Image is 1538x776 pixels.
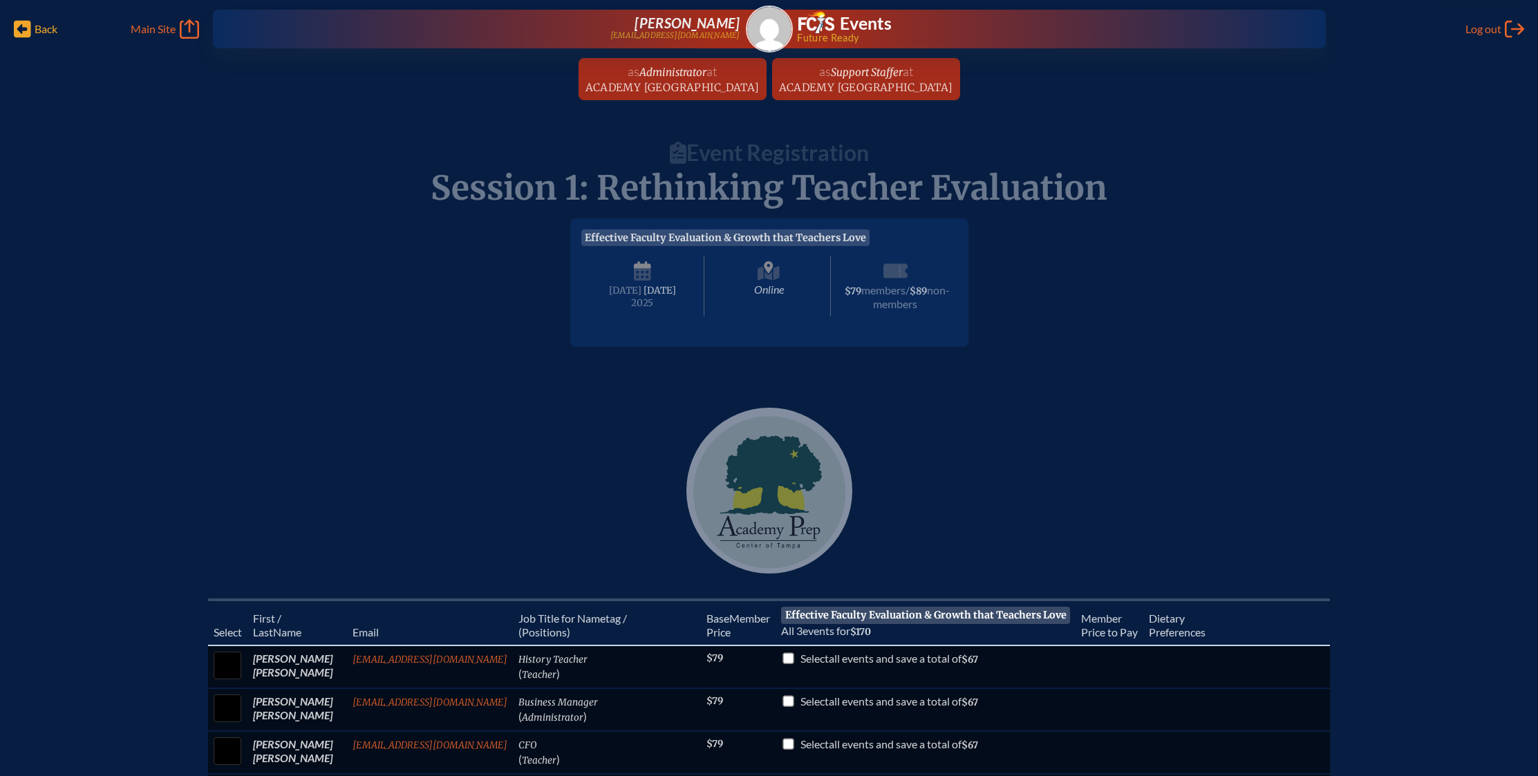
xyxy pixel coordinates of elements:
span: Administrator [522,712,583,723]
h1: Events [840,15,892,32]
span: / [906,283,910,296]
span: Online [707,256,831,316]
a: FCIS LogoEvents [798,11,892,36]
span: Select [800,737,829,750]
span: 2025 [592,298,693,308]
th: Email [347,600,513,645]
span: ) [556,667,560,680]
span: Base [706,612,729,625]
span: $79 [845,285,861,297]
span: ( [518,667,522,680]
span: History Teacher [518,654,588,665]
span: [DATE] [644,285,676,296]
img: Academy Prep Center of Tampa [686,408,852,574]
span: Academy [GEOGRAPHIC_DATA] [585,81,760,94]
span: ) [583,710,587,723]
span: $67 [962,739,978,751]
span: members [861,283,906,296]
span: $79 [706,738,723,750]
span: ary Preferences [1149,612,1206,638]
span: Price [706,625,731,638]
span: Back [35,22,57,36]
p: all events and save a total of [800,737,978,751]
a: [PERSON_NAME][EMAIL_ADDRESS][DOMAIN_NAME] [257,15,740,43]
span: Select [214,625,242,638]
span: Effective Faculty Evaluation & Growth that Teachers Love [781,607,1070,623]
th: Member Price to Pay [1076,600,1143,645]
span: Future Ready [797,33,1281,43]
span: Teacher [522,669,556,681]
span: ( [518,753,522,766]
span: Main Site [131,22,176,36]
th: Memb [701,600,776,645]
span: Select [800,694,829,708]
span: Last [253,625,273,638]
span: CFO [518,739,537,751]
td: [PERSON_NAME] [PERSON_NAME] [247,731,347,774]
p: [EMAIL_ADDRESS][DOMAIN_NAME] [610,31,740,40]
span: $79 [706,695,723,707]
span: [PERSON_NAME] [635,15,740,31]
p: Session 1: Rethinking Teacher Evaluation [404,169,1134,207]
span: at [706,64,717,79]
a: Main Site [131,19,198,39]
a: [EMAIL_ADDRESS][DOMAIN_NAME] [353,739,507,751]
span: $170 [850,626,871,638]
span: [DATE] [609,285,641,296]
a: [EMAIL_ADDRESS][DOMAIN_NAME] [353,697,507,708]
span: $67 [962,654,978,665]
p: all events and save a total of [800,694,978,708]
a: asSupport StafferatAcademy [GEOGRAPHIC_DATA] [773,58,959,100]
span: at [903,64,913,79]
td: [PERSON_NAME] [PERSON_NAME] [247,645,347,688]
img: Gravatar [747,7,791,51]
span: er [760,612,770,625]
span: First / [253,612,281,625]
span: $79 [706,652,723,664]
span: Log out [1465,22,1501,36]
span: as [628,64,639,79]
a: [EMAIL_ADDRESS][DOMAIN_NAME] [353,654,507,665]
span: Academy [GEOGRAPHIC_DATA] [779,81,953,94]
span: Administrator [639,66,706,79]
td: [PERSON_NAME] [PERSON_NAME] [247,688,347,731]
span: Business Manager [518,697,598,708]
span: $89 [910,285,927,297]
th: Job Title for Nametag / (Positions) [513,600,701,645]
th: Diet [1143,600,1253,645]
span: Select [800,652,829,665]
span: non-members [873,283,950,310]
a: Gravatar [746,6,793,53]
span: Effective Faculty Evaluation & Growth that Teachers Love [581,229,870,246]
p: all events and save a total of [800,652,978,665]
span: Teacher [522,755,556,766]
div: FCIS Events — Future ready [798,11,1282,43]
span: $67 [962,697,978,708]
span: All 3 [781,624,803,637]
span: ( [518,710,522,723]
span: ) [556,753,560,766]
th: Name [247,600,347,645]
span: Support Staffer [831,66,903,79]
img: Florida Council of Independent Schools [798,11,834,33]
a: asAdministratoratAcademy [GEOGRAPHIC_DATA] [580,58,765,100]
span: as [819,64,831,79]
span: events for [781,624,871,637]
